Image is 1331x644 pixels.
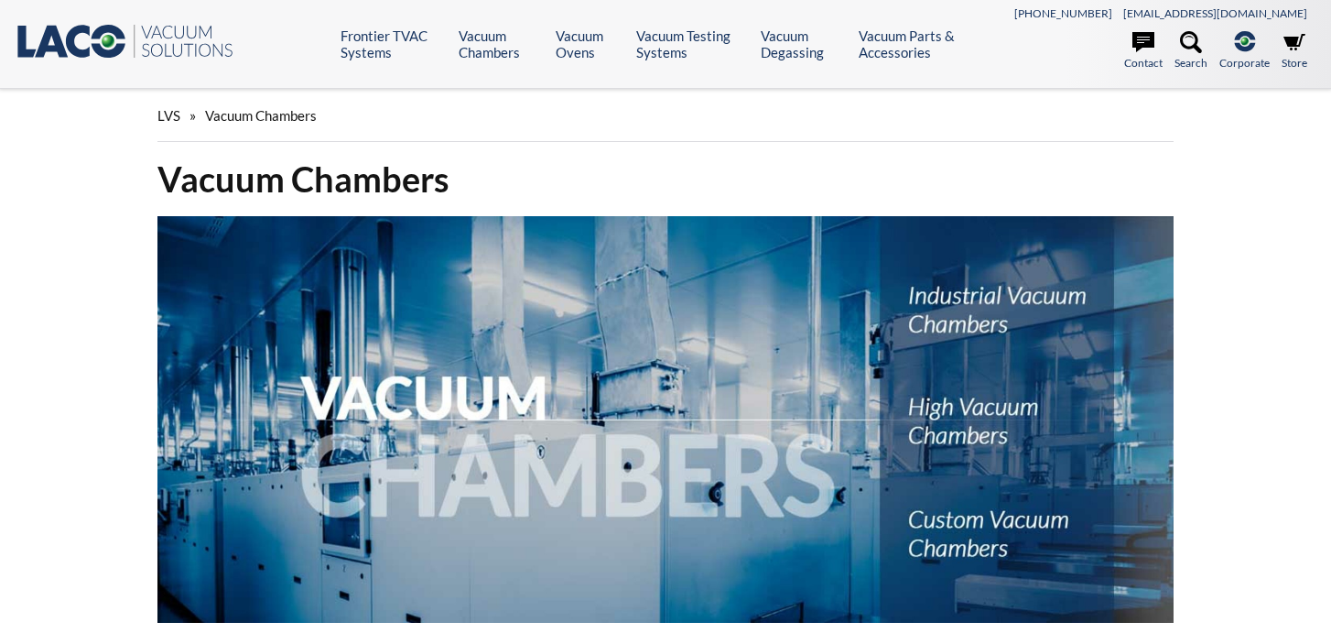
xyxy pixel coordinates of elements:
a: Frontier TVAC Systems [341,27,446,60]
a: [EMAIL_ADDRESS][DOMAIN_NAME] [1123,6,1307,20]
span: LVS [157,107,180,124]
a: Search [1174,31,1207,71]
img: Vacuum Chambers [157,216,1174,623]
a: Vacuum Degassing [761,27,845,60]
a: Vacuum Chambers [459,27,542,60]
a: Vacuum Testing Systems [636,27,747,60]
a: Store [1282,31,1307,71]
span: Corporate [1219,54,1270,71]
a: Contact [1124,31,1163,71]
a: Vacuum Ovens [556,27,622,60]
span: Vacuum Chambers [205,107,317,124]
a: [PHONE_NUMBER] [1014,6,1112,20]
h1: Vacuum Chambers [157,157,1174,202]
a: Vacuum Parts & Accessories [859,27,986,60]
div: » [157,90,1174,142]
